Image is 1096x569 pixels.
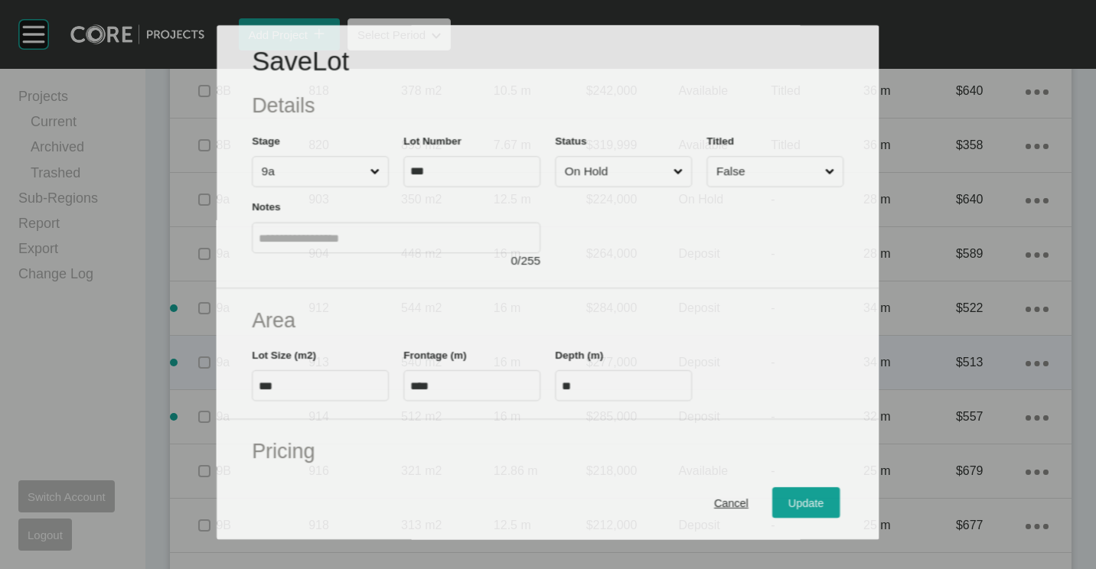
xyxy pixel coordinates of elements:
[707,135,735,146] label: Titled
[252,306,843,335] h2: Area
[252,253,540,270] div: / 255
[367,157,383,186] span: Close menu...
[772,487,840,518] button: Update
[252,437,843,467] h2: Pricing
[670,157,686,186] span: Close menu...
[556,135,587,146] label: Status
[252,201,280,213] label: Notes
[511,255,518,267] span: 0
[252,349,316,360] label: Lot Size (m2)
[698,487,765,518] button: Cancel
[713,157,822,186] input: False
[404,135,462,146] label: Lot Number
[822,157,837,186] span: Close menu...
[556,349,604,360] label: Depth (m)
[404,349,467,360] label: Frontage (m)
[562,157,670,186] input: On Hold
[252,43,843,80] h1: Save Lot
[252,92,843,121] h2: Details
[788,496,824,509] span: Update
[259,157,367,186] input: 9a
[252,135,280,146] label: Stage
[714,496,749,509] span: Cancel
